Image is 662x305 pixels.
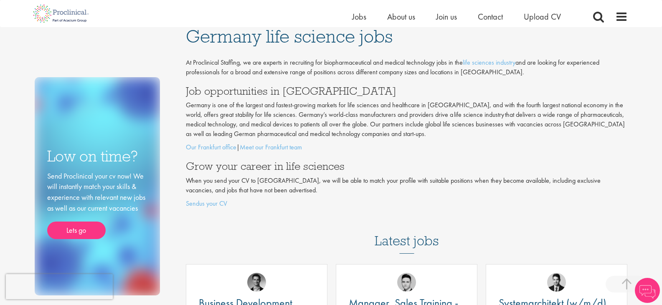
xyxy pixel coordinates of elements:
h3: Low on time? [47,148,147,164]
span: Germany life science jobs [186,25,393,48]
a: Contact [478,11,503,22]
a: Sendus your CV [186,199,227,208]
p: At Proclinical Staffing, we are experts in recruiting for biopharmaceutical and medical technolog... [186,58,628,77]
a: Jobs [352,11,366,22]
a: Our Frankfurt office [186,143,236,151]
img: Connor Lynes [397,273,416,292]
a: Upload CV [524,11,561,22]
iframe: reCAPTCHA [6,274,113,299]
a: Join us [436,11,457,22]
a: About us [387,11,415,22]
h3: Grow your career in life sciences [186,161,628,171]
div: Send Proclinical your cv now! We will instantly match your skills & experience with relevant new ... [47,171,147,239]
p: When you send your CV to [GEOGRAPHIC_DATA], we will be able to match your profile with suitable p... [186,176,628,195]
p: Germany is one of the largest and fastest-growing markets for life sciences and healthcare in [GE... [186,101,628,139]
a: Meet our Frankfurt team [240,143,302,151]
a: Lets go [47,222,106,239]
a: life sciences industry [463,58,515,67]
img: Max Slevogt [247,273,266,292]
h3: Latest jobs [375,213,439,254]
img: Chatbot [635,278,660,303]
img: Thomas Wenig [547,273,566,292]
h3: Job opportunities in [GEOGRAPHIC_DATA] [186,86,628,96]
p: | [186,143,628,152]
